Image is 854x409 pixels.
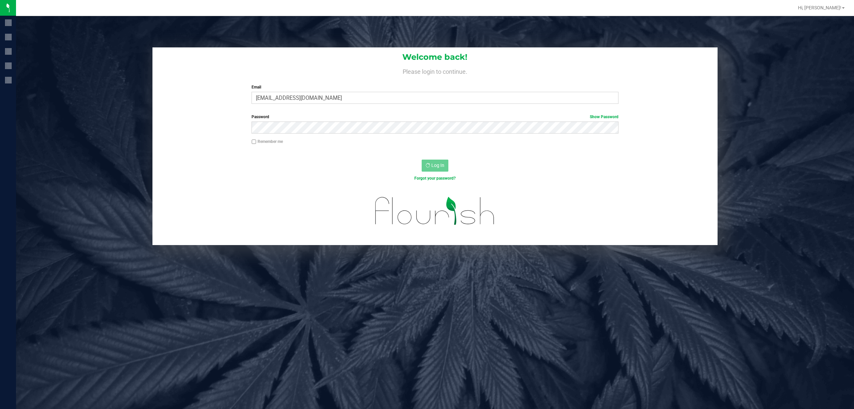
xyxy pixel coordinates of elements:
a: Forgot your password? [414,176,456,181]
span: Log In [431,163,444,168]
img: flourish_logo.svg [364,188,506,234]
h4: Please login to continue. [152,67,718,75]
label: Remember me [252,139,283,145]
a: Show Password [590,115,618,119]
label: Email [252,84,618,90]
span: Password [252,115,269,119]
h1: Welcome back! [152,53,718,61]
span: Hi, [PERSON_NAME]! [798,5,841,10]
button: Log In [422,160,448,172]
input: Remember me [252,140,256,144]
